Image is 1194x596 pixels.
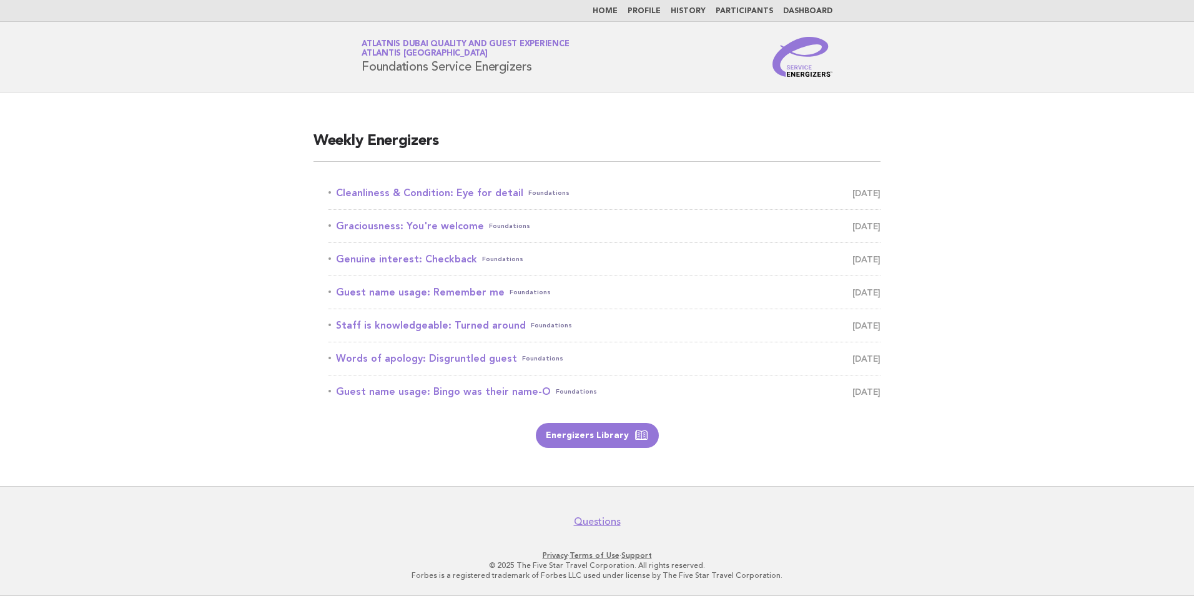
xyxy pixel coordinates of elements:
[328,251,881,268] a: Genuine interest: CheckbackFoundations [DATE]
[531,317,572,334] span: Foundations
[852,284,881,301] span: [DATE]
[852,251,881,268] span: [DATE]
[510,284,551,301] span: Foundations
[362,41,569,73] h1: Foundations Service Energizers
[313,131,881,162] h2: Weekly Energizers
[543,551,568,560] a: Privacy
[328,184,881,202] a: Cleanliness & Condition: Eye for detailFoundations [DATE]
[328,317,881,334] a: Staff is knowledgeable: Turned aroundFoundations [DATE]
[528,184,570,202] span: Foundations
[783,7,832,15] a: Dashboard
[852,383,881,400] span: [DATE]
[574,515,621,528] a: Questions
[621,551,652,560] a: Support
[362,50,488,58] span: Atlantis [GEOGRAPHIC_DATA]
[570,551,619,560] a: Terms of Use
[522,350,563,367] span: Foundations
[482,251,523,268] span: Foundations
[328,350,881,367] a: Words of apology: Disgruntled guestFoundations [DATE]
[556,383,597,400] span: Foundations
[852,350,881,367] span: [DATE]
[215,560,979,570] p: © 2025 The Five Star Travel Corporation. All rights reserved.
[536,423,659,448] a: Energizers Library
[215,570,979,580] p: Forbes is a registered trademark of Forbes LLC used under license by The Five Star Travel Corpora...
[716,7,773,15] a: Participants
[852,217,881,235] span: [DATE]
[628,7,661,15] a: Profile
[852,317,881,334] span: [DATE]
[852,184,881,202] span: [DATE]
[215,550,979,560] p: · ·
[772,37,832,77] img: Service Energizers
[671,7,706,15] a: History
[489,217,530,235] span: Foundations
[362,40,569,57] a: Atlatnis Dubai Quality and Guest ExperienceAtlantis [GEOGRAPHIC_DATA]
[593,7,618,15] a: Home
[328,217,881,235] a: Graciousness: You're welcomeFoundations [DATE]
[328,284,881,301] a: Guest name usage: Remember meFoundations [DATE]
[328,383,881,400] a: Guest name usage: Bingo was their name-OFoundations [DATE]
